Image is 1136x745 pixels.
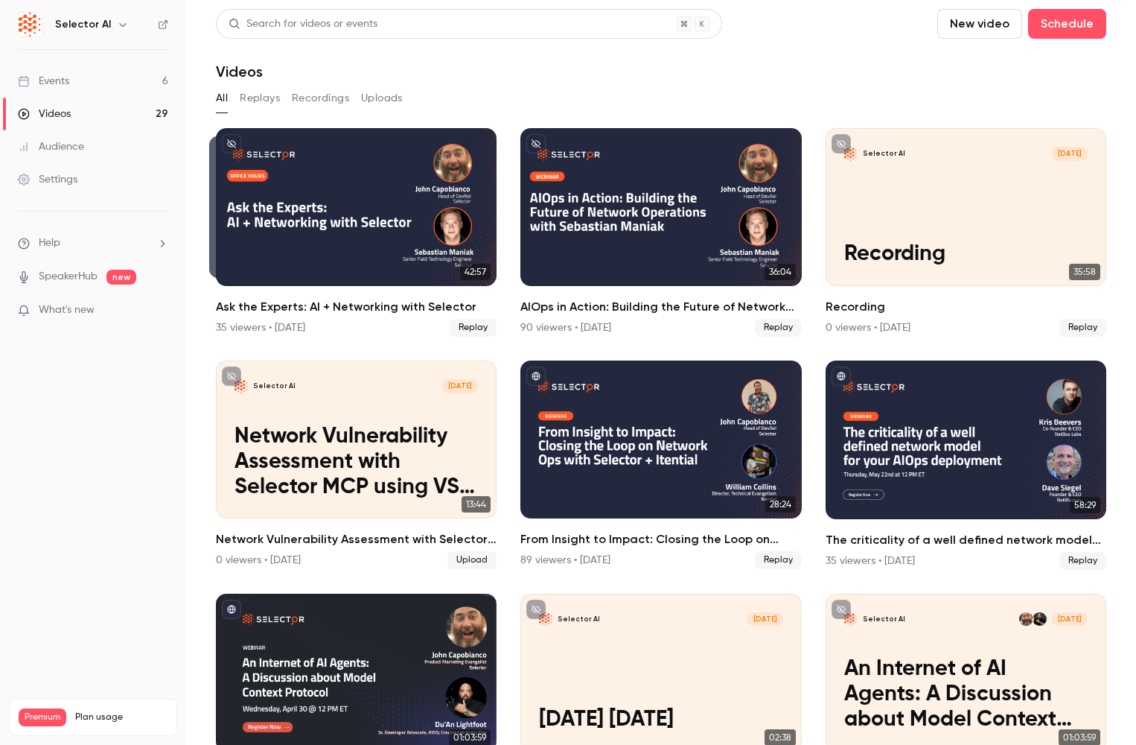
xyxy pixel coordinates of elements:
button: published [832,367,851,386]
li: Recording [826,128,1106,337]
p: Selector AI [863,615,905,624]
div: Search for videos or events [229,16,377,32]
img: Du'An Lightfoot [1033,612,1047,627]
img: An Internet of AI Agents: A Discussion about Model Context Protcol [844,612,858,627]
a: 58:29The criticality of a well defined network model for your AIOps deployment35 viewers • [DATE]... [826,361,1106,569]
a: RecordingSelector AI[DATE]Recording35:58Recording0 viewers • [DATE]Replay [826,128,1106,337]
span: [DATE] [1052,612,1088,627]
button: All [216,86,228,110]
a: 28:24From Insight to Impact: Closing the Loop on Network Ops with Selector + Itential89 viewers •... [520,361,801,569]
button: Recordings [292,86,349,110]
div: 35 viewers • [DATE] [826,554,915,568]
button: unpublished [832,134,851,153]
span: 42:57 [460,264,491,280]
div: Events [18,74,69,89]
span: Replay [1059,552,1106,570]
button: New video [937,9,1022,39]
button: unpublished [526,600,546,619]
img: Network Vulnerability Assessment with Selector MCP using VS Code [234,379,249,393]
button: unpublished [526,134,546,153]
li: The criticality of a well defined network model for your AIOps deployment [826,361,1106,569]
button: unpublished [222,134,241,153]
div: 90 viewers • [DATE] [520,320,611,335]
div: Settings [18,172,77,187]
span: Help [39,235,60,251]
div: 0 viewers • [DATE] [216,553,301,568]
img: 2025-04-10 13-03-35 [539,612,553,627]
button: unpublished [222,367,241,386]
a: 36:04AIOps in Action: Building the Future of Network Operations with [PERSON_NAME]90 viewers • [D... [520,128,801,337]
p: Recording [844,242,1088,267]
span: Plan usage [75,711,167,723]
span: 28:24 [765,496,796,513]
h2: AIOps in Action: Building the Future of Network Operations with [PERSON_NAME] [520,298,801,316]
span: Upload [447,551,497,569]
button: Uploads [361,86,403,110]
a: 42:5742:57Ask the Experts: AI + Networking with Selector35 viewers • [DATE]Replay [216,128,497,337]
span: [DATE] [1052,147,1088,161]
h6: Selector AI [55,17,111,32]
span: [DATE] [442,379,478,393]
span: [DATE] [747,612,782,627]
section: Videos [216,9,1106,736]
img: John Capobianco [1019,612,1033,627]
li: help-dropdown-opener [18,235,168,251]
li: AIOps in Action: Building the Future of Network Operations with Sebastian Maniak [520,128,801,337]
span: Replay [450,319,497,337]
div: Audience [18,139,84,154]
h2: The criticality of a well defined network model for your AIOps deployment [826,531,1106,549]
span: What's new [39,302,95,318]
li: Network Vulnerability Assessment with Selector MCP using VS Code [216,361,497,569]
h1: Videos [216,63,263,80]
a: Network Vulnerability Assessment with Selector MCP using VS CodeSelector AI[DATE]Network Vulnerab... [216,361,497,569]
span: Premium [19,708,66,726]
iframe: Noticeable Trigger [150,304,168,317]
button: published [222,600,241,619]
span: Replay [1059,319,1106,337]
a: SpeakerHub [39,269,98,285]
p: Network Vulnerability Assessment with Selector MCP using VS Code [234,425,478,500]
button: Replays [240,86,280,110]
p: An Internet of AI Agents: A Discussion about Model Context Protcol [844,657,1088,732]
div: Videos [18,107,71,121]
button: published [526,367,546,386]
p: [DATE] [DATE] [539,708,782,733]
span: 35:58 [1069,264,1100,280]
span: 58:29 [1070,497,1100,513]
h2: Ask the Experts: AI + Networking with Selector [216,298,497,316]
div: 0 viewers • [DATE] [826,320,910,335]
span: Replay [755,551,802,569]
div: 89 viewers • [DATE] [520,553,610,568]
img: Recording [844,147,858,161]
div: 35 viewers • [DATE] [216,320,305,335]
p: Selector AI [253,381,296,391]
span: Replay [755,319,802,337]
img: Selector AI [19,13,42,37]
h2: From Insight to Impact: Closing the Loop on Network Ops with Selector + Itential [520,530,801,548]
li: Ask the Experts: AI + Networking with Selector [216,128,497,337]
span: new [106,270,136,285]
button: Schedule [1028,9,1106,39]
h2: Network Vulnerability Assessment with Selector MCP using VS Code [216,530,497,548]
h2: Recording [826,298,1106,316]
li: From Insight to Impact: Closing the Loop on Network Ops with Selector + Itential [520,361,801,569]
button: unpublished [832,600,851,619]
p: Selector AI [558,615,600,624]
span: 13:44 [462,496,491,513]
p: Selector AI [863,149,905,159]
span: 36:04 [765,264,796,280]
